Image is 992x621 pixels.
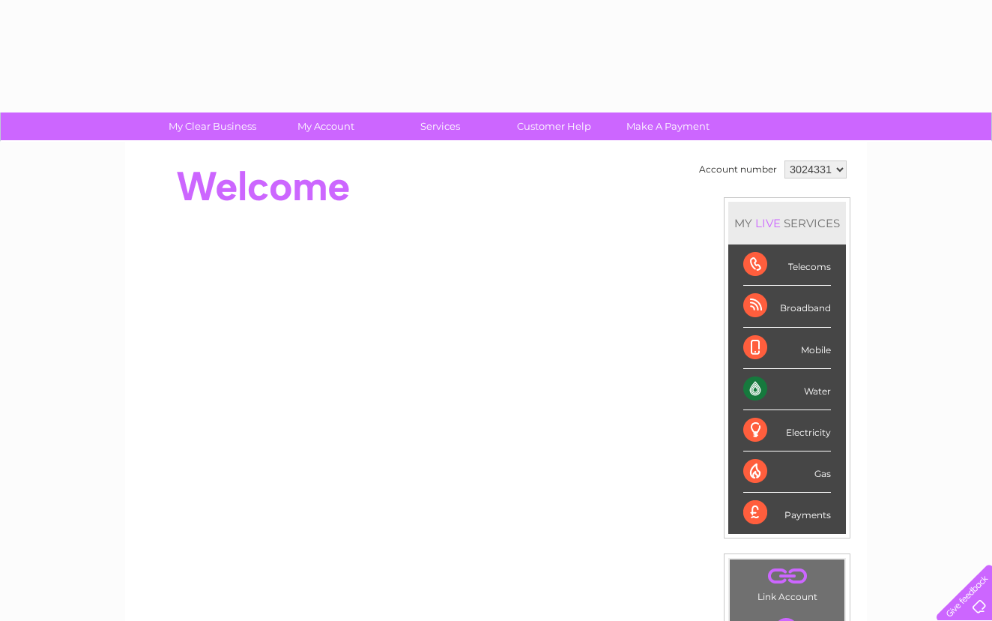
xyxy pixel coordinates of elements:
[743,328,831,369] div: Mobile
[752,216,784,230] div: LIVE
[734,563,841,589] a: .
[492,112,616,140] a: Customer Help
[151,112,274,140] a: My Clear Business
[264,112,388,140] a: My Account
[378,112,502,140] a: Services
[743,493,831,533] div: Payments
[728,202,846,244] div: MY SERVICES
[695,157,781,182] td: Account number
[743,451,831,493] div: Gas
[743,244,831,286] div: Telecoms
[743,410,831,451] div: Electricity
[729,559,845,606] td: Link Account
[743,369,831,410] div: Water
[743,286,831,327] div: Broadband
[606,112,730,140] a: Make A Payment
